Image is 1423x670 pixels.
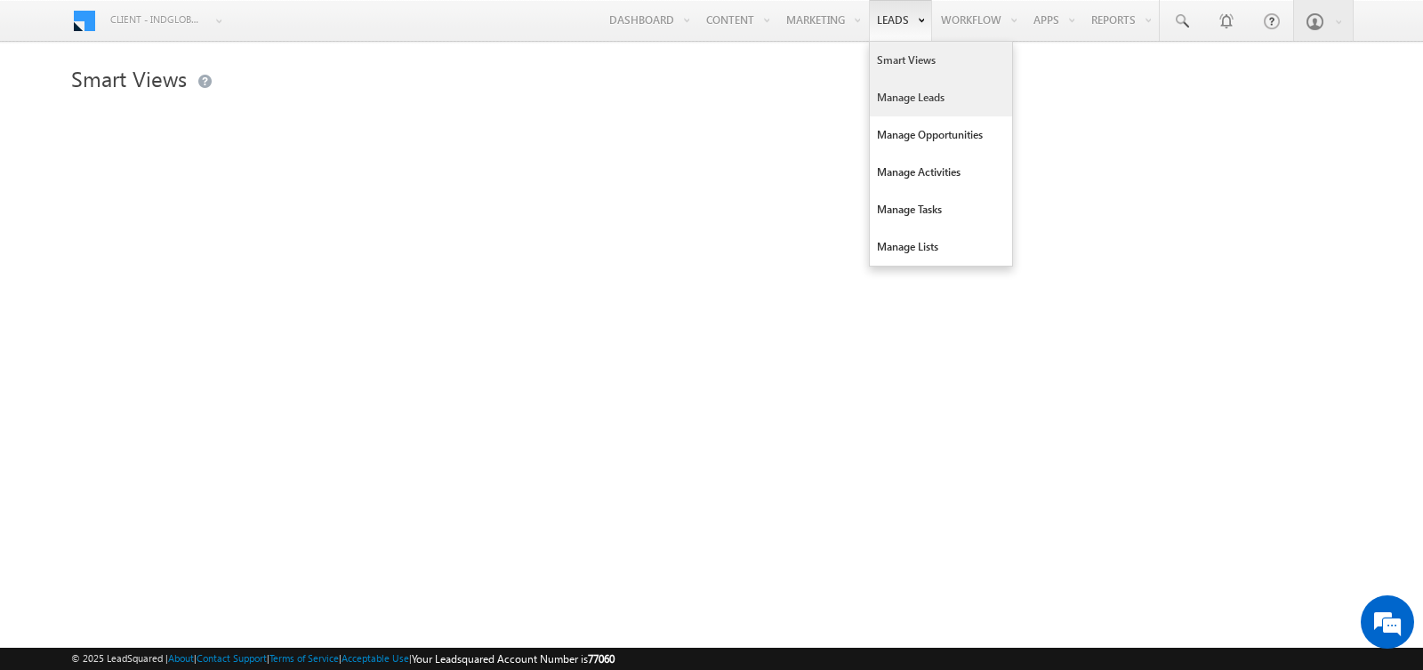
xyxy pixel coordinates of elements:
[110,11,204,28] span: Client - indglobal1 (77060)
[269,652,339,664] a: Terms of Service
[870,116,1012,154] a: Manage Opportunities
[71,650,615,667] span: © 2025 LeadSquared | | | | |
[870,79,1012,116] a: Manage Leads
[870,42,1012,79] a: Smart Views
[870,191,1012,228] a: Manage Tasks
[870,154,1012,191] a: Manage Activities
[588,652,615,666] span: 77060
[412,652,615,666] span: Your Leadsquared Account Number is
[342,652,409,664] a: Acceptable Use
[870,228,1012,266] a: Manage Lists
[71,64,187,92] span: Smart Views
[197,652,267,664] a: Contact Support
[168,652,194,664] a: About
